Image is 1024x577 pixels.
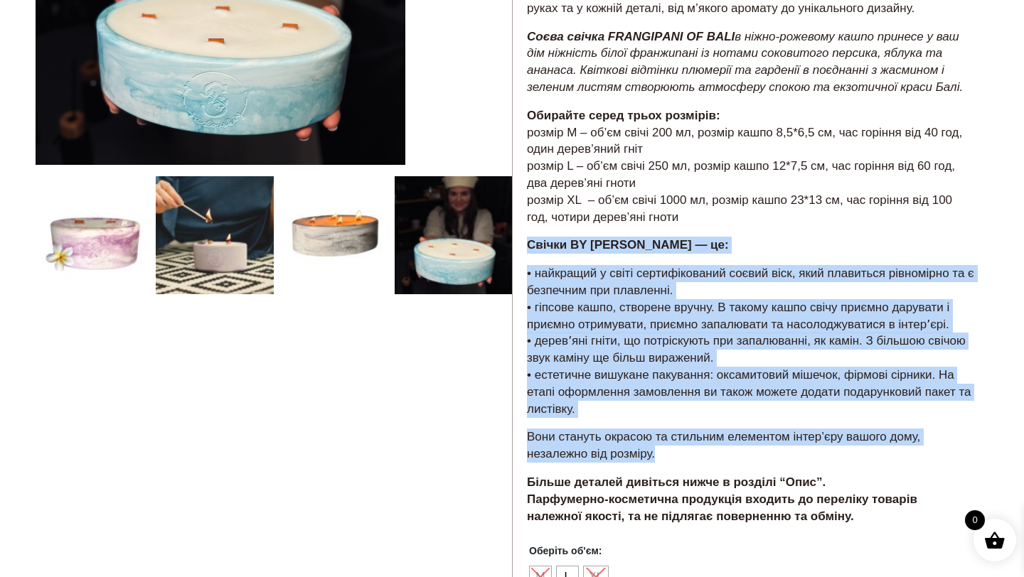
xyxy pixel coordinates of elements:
strong: Свічки BY [PERSON_NAME] — це: [527,238,729,252]
strong: Соєва свічка FRANGIРANI OF BALI [527,30,735,43]
span: 0 [965,510,985,530]
strong: Обирайте серед трьох розмірів: [527,109,720,122]
p: • найкращий у світі сертифікований соєвий віск, який плавиться рівномірно та є безпечним при плав... [527,265,974,417]
p: розмір М – об’єм свічі 200 мл, розмір кашпо 8,5*6,5 см, час горіння від 40 год, один дерев’яний г... [527,107,974,226]
em: в ніжно-рожевому кашпо принесе у ваш дім ніжність білої франжипані із нотами соковитого персика, ... [527,30,963,94]
label: Оберіть об'єм: [529,539,602,562]
strong: Парфумерно-косметична продукція входить до переліку товарів належної якості, та не підлягає повер... [527,492,917,523]
strong: Більше деталей дивіться нижче в розділі “Опис”. [527,475,826,489]
p: Вони стануть окрасою та стильним елементом інтер’єру вашого дому, незалежно від розміру. [527,428,974,463]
